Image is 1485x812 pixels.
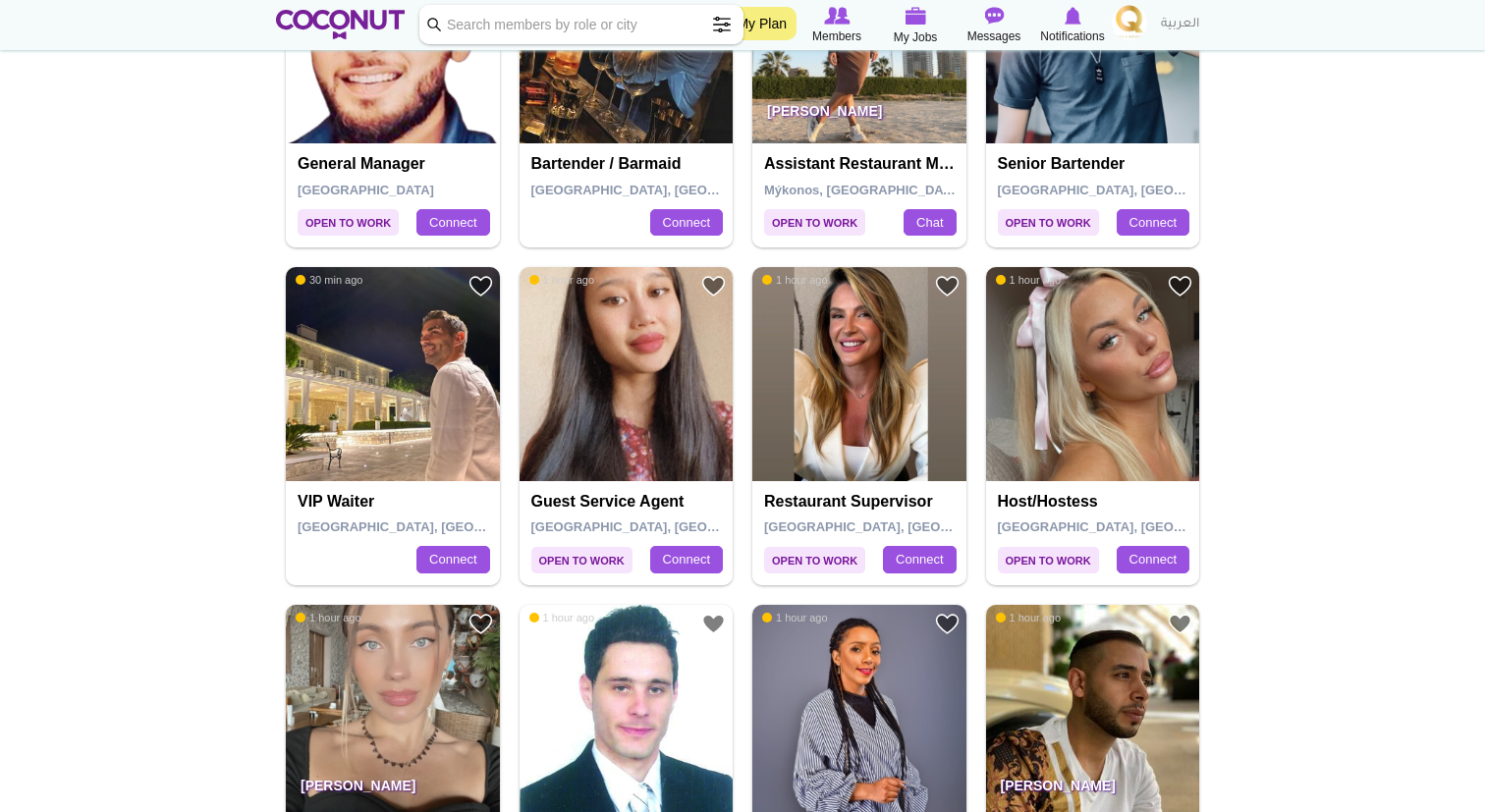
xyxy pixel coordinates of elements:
span: 1 hour ago [529,273,595,287]
input: Search members by role or city [419,5,743,44]
span: Open to Work [531,547,632,573]
a: Add to Favourites [935,612,960,636]
a: Connect [416,209,489,237]
span: Open to Work [764,209,865,236]
img: Notifications [1065,7,1081,25]
span: Open to Work [764,547,865,573]
a: Browse Members Members [797,5,876,46]
span: Mýkonos, [GEOGRAPHIC_DATA] [764,183,962,197]
img: My Jobs [905,7,926,25]
a: Add to Favourites [935,274,960,298]
span: 1 hour ago [762,273,828,287]
a: Connect [1117,546,1189,573]
a: Add to Favourites [1168,612,1192,636]
h4: Senior Bartender [998,155,1193,173]
a: Chat [904,209,956,237]
span: Open to Work [298,209,399,236]
span: Open to Work [998,209,1099,236]
img: Browse Members [824,7,850,25]
a: Connect [650,546,723,573]
a: Connect [1117,209,1189,237]
span: 30 min ago [296,273,362,287]
span: My Jobs [894,27,938,47]
span: [GEOGRAPHIC_DATA], [GEOGRAPHIC_DATA] [531,519,811,534]
h4: VIP waiter [298,493,493,511]
span: 1 hour ago [296,611,361,624]
span: Messages [967,27,1021,46]
a: My Jobs My Jobs [876,5,955,47]
a: Connect [650,209,723,237]
h4: General Manager [298,155,493,173]
a: Add to Favourites [468,612,493,636]
span: 1 hour ago [762,611,828,624]
img: Messages [984,7,1004,25]
a: Add to Favourites [701,274,726,298]
a: Connect [416,546,489,573]
span: Notifications [1040,27,1104,46]
a: العربية [1151,5,1209,44]
h4: Restaurant supervisor [764,493,960,511]
h4: Guest Service Agent [531,493,727,511]
a: My Plan [727,7,797,40]
h4: Host/Hostess [998,493,1193,511]
span: [GEOGRAPHIC_DATA], [GEOGRAPHIC_DATA] [998,183,1278,197]
img: Home [276,10,405,39]
span: Members [812,27,861,46]
span: 1 hour ago [529,611,595,624]
a: Messages Messages [955,5,1033,46]
span: [GEOGRAPHIC_DATA], [GEOGRAPHIC_DATA] [298,519,577,534]
span: [GEOGRAPHIC_DATA], [GEOGRAPHIC_DATA] [998,519,1278,534]
span: [GEOGRAPHIC_DATA], [GEOGRAPHIC_DATA] [764,519,1044,534]
a: Add to Favourites [468,274,493,298]
span: 1 hour ago [996,611,1062,624]
h4: Assistant Restaurant Manager [764,155,960,173]
span: [GEOGRAPHIC_DATA] [298,183,434,197]
a: Notifications Notifications [1033,5,1112,46]
span: Open to Work [998,547,1099,573]
span: [GEOGRAPHIC_DATA], [GEOGRAPHIC_DATA] [531,183,811,197]
h4: Bartender / Barmaid [531,155,727,173]
a: Add to Favourites [1168,274,1192,298]
a: Connect [883,546,956,573]
span: 1 hour ago [996,273,1062,287]
p: [PERSON_NAME] [752,88,966,143]
a: Add to Favourites [701,612,726,636]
